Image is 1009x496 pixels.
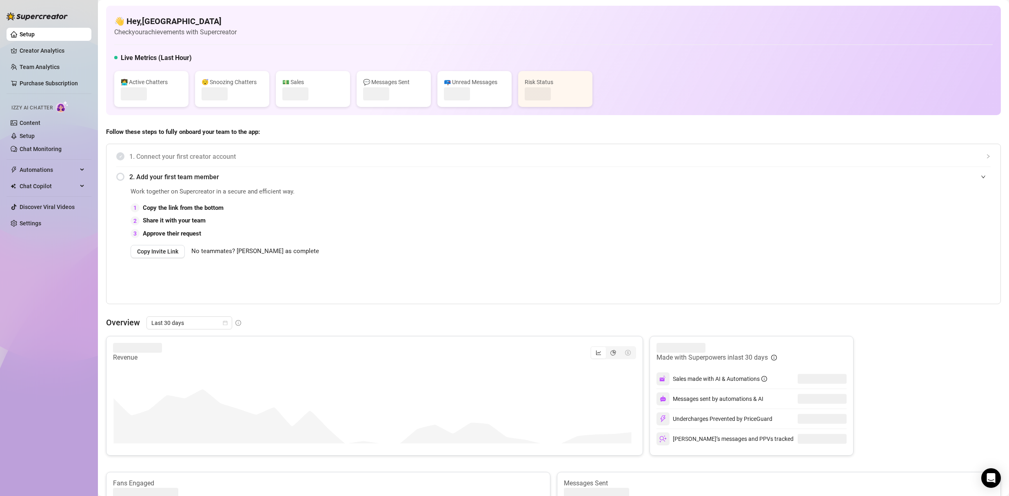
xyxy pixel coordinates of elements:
[590,346,636,359] div: segmented control
[673,374,767,383] div: Sales made with AI & Automations
[113,353,162,363] article: Revenue
[444,78,505,87] div: 📪 Unread Messages
[981,468,1001,488] div: Open Intercom Messenger
[761,376,767,382] span: info-circle
[20,220,41,227] a: Settings
[659,375,667,383] img: svg%3e
[596,350,601,356] span: line-chart
[137,248,178,255] span: Copy Invite Link
[11,167,17,173] span: thunderbolt
[771,355,777,360] span: info-circle
[129,151,991,162] span: 1. Connect your first creator account
[7,12,68,20] img: logo-BBDzfeDw.svg
[11,183,16,189] img: Chat Copilot
[363,78,424,87] div: 💬 Messages Sent
[151,317,227,329] span: Last 30 days
[143,204,224,211] strong: Copy the link from the bottom
[131,245,185,258] button: Copy Invite Link
[20,31,35,38] a: Setup
[20,204,75,210] a: Discover Viral Videos
[525,78,586,87] div: Risk Status
[106,128,260,136] strong: Follow these steps to fully onboard your team to the app:
[131,187,807,197] span: Work together on Supercreator in a secure and efficient way.
[113,479,543,488] article: Fans Engaged
[827,187,991,291] iframe: Adding Team Members
[660,396,666,402] img: svg%3e
[20,64,60,70] a: Team Analytics
[564,479,994,488] article: Messages Sent
[986,154,991,159] span: collapsed
[656,412,772,425] div: Undercharges Prevented by PriceGuard
[20,120,40,126] a: Content
[121,53,192,63] h5: Live Metrics (Last Hour)
[656,432,794,445] div: [PERSON_NAME]’s messages and PPVs tracked
[659,415,667,423] img: svg%3e
[625,350,631,356] span: dollar-circle
[116,147,991,167] div: 1. Connect your first creator account
[235,320,241,326] span: info-circle
[116,167,991,187] div: 2. Add your first team member
[282,78,344,87] div: 💵 Sales
[143,230,201,237] strong: Approve their request
[20,80,78,87] a: Purchase Subscription
[610,350,616,356] span: pie-chart
[202,78,263,87] div: 😴 Snoozing Chatters
[659,435,667,443] img: svg%3e
[11,104,53,112] span: Izzy AI Chatter
[114,27,237,37] article: Check your achievements with Supercreator
[56,101,69,113] img: AI Chatter
[20,44,85,57] a: Creator Analytics
[656,392,763,405] div: Messages sent by automations & AI
[131,216,140,225] div: 2
[223,320,228,325] span: calendar
[20,146,62,152] a: Chat Monitoring
[656,353,768,363] article: Made with Superpowers in last 30 days
[20,133,35,139] a: Setup
[191,247,319,256] span: No teammates? [PERSON_NAME] as complete
[131,229,140,238] div: 3
[981,174,986,179] span: expanded
[131,203,140,212] div: 1
[143,217,206,224] strong: Share it with your team
[20,163,78,176] span: Automations
[106,316,140,329] article: Overview
[114,16,237,27] h4: 👋 Hey, [GEOGRAPHIC_DATA]
[121,78,182,87] div: 👩‍💻 Active Chatters
[20,180,78,193] span: Chat Copilot
[129,172,991,182] span: 2. Add your first team member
